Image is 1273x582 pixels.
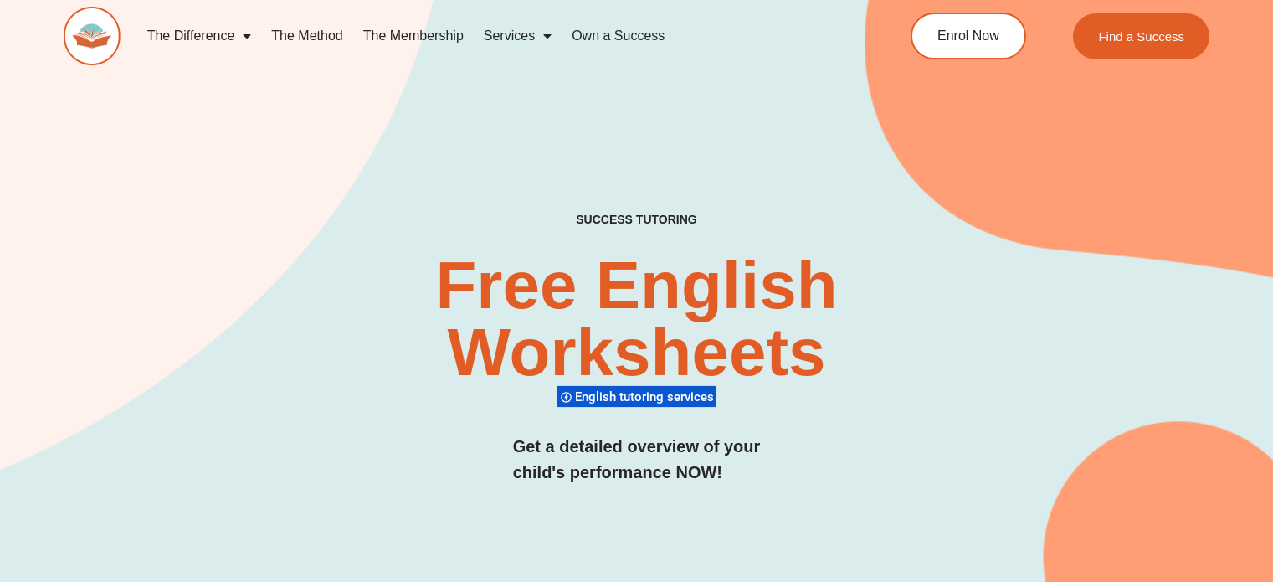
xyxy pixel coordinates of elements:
a: The Difference [137,17,262,55]
span: Enrol Now [937,29,999,43]
h3: Get a detailed overview of your child's performance NOW! [513,434,761,486]
a: The Method [261,17,352,55]
h2: Free English Worksheets​ [259,252,1014,386]
a: Services [474,17,562,55]
a: Own a Success [562,17,675,55]
a: The Membership [353,17,474,55]
div: English tutoring services [557,385,716,408]
span: English tutoring services [575,389,719,404]
span: Find a Success [1098,30,1184,43]
a: Enrol Now [911,13,1026,59]
nav: Menu [137,17,845,55]
h4: SUCCESS TUTORING​ [467,213,806,227]
a: Find a Success [1073,13,1209,59]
